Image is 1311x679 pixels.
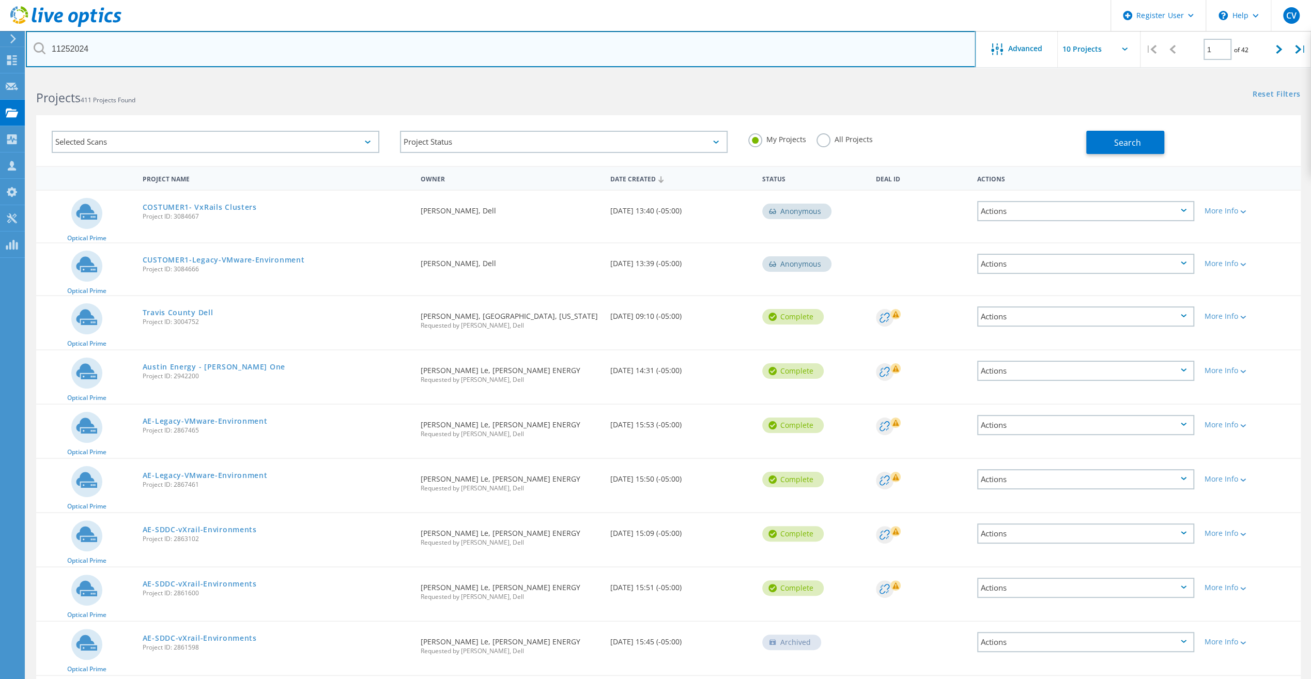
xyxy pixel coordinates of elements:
a: Live Optics Dashboard [10,22,121,29]
div: Date Created [605,168,757,188]
div: More Info [1205,367,1295,374]
span: of 42 [1234,45,1248,54]
span: Optical Prime [67,288,106,294]
div: [PERSON_NAME] Le, [PERSON_NAME] ENERGY [415,459,605,502]
span: Optical Prime [67,503,106,510]
div: More Info [1205,530,1295,537]
div: [DATE] 09:10 (-05:00) [605,296,757,330]
div: [PERSON_NAME] Le, [PERSON_NAME] ENERGY [415,405,605,447]
div: More Info [1205,475,1295,483]
div: [PERSON_NAME] Le, [PERSON_NAME] ENERGY [415,350,605,393]
span: CV [1286,11,1296,20]
div: Actions [977,254,1194,274]
div: More Info [1205,584,1295,591]
span: Project ID: 3084666 [143,266,410,272]
div: Anonymous [762,256,831,272]
div: [PERSON_NAME], [GEOGRAPHIC_DATA], [US_STATE] [415,296,605,339]
label: All Projects [816,133,873,143]
div: Actions [977,632,1194,652]
div: Actions [977,578,1194,598]
div: Project Name [137,168,415,188]
div: Actions [977,361,1194,381]
span: Requested by [PERSON_NAME], Dell [421,648,600,654]
span: Search [1114,137,1141,148]
a: Reset Filters [1253,90,1301,99]
div: More Info [1205,260,1295,267]
div: Complete [762,309,824,325]
div: Status [757,168,871,188]
div: More Info [1205,313,1295,320]
a: AE-SDDC-vXrail-Environments [143,526,257,533]
div: [PERSON_NAME], Dell [415,243,605,277]
span: Advanced [1008,45,1042,52]
a: AE-Legacy-VMware-Environment [143,472,268,479]
div: Actions [977,523,1194,544]
div: [PERSON_NAME] Le, [PERSON_NAME] ENERGY [415,567,605,610]
div: Complete [762,580,824,596]
span: Project ID: 3084667 [143,213,410,220]
div: Complete [762,363,824,379]
div: Complete [762,418,824,433]
div: [DATE] 15:45 (-05:00) [605,622,757,656]
span: Optical Prime [67,395,106,401]
span: Optical Prime [67,341,106,347]
span: Project ID: 2867461 [143,482,410,488]
a: CUSTOMER1-Legacy-VMware-Environment [143,256,305,264]
input: Search projects by name, owner, ID, company, etc [26,31,976,67]
span: Project ID: 2861600 [143,590,410,596]
div: [DATE] 14:31 (-05:00) [605,350,757,384]
div: [DATE] 15:53 (-05:00) [605,405,757,439]
div: [PERSON_NAME] Le, [PERSON_NAME] ENERGY [415,622,605,665]
a: AE-SDDC-vXrail-Environments [143,635,257,642]
span: Project ID: 2942200 [143,373,410,379]
a: COSTUMER1- VxRails Clusters [143,204,257,211]
div: [DATE] 13:40 (-05:00) [605,191,757,225]
span: Optical Prime [67,235,106,241]
div: Actions [977,469,1194,489]
span: Requested by [PERSON_NAME], Dell [421,322,600,329]
div: Complete [762,526,824,542]
div: Deal Id [871,168,972,188]
span: Requested by [PERSON_NAME], Dell [421,485,600,491]
div: Anonymous [762,204,831,219]
div: Selected Scans [52,131,379,153]
div: Actions [977,201,1194,221]
b: Projects [36,89,81,106]
svg: \n [1219,11,1228,20]
a: Austin Energy - [PERSON_NAME] One [143,363,285,371]
div: [PERSON_NAME], Dell [415,191,605,225]
div: More Info [1205,638,1295,645]
span: Requested by [PERSON_NAME], Dell [421,594,600,600]
div: Actions [977,306,1194,327]
span: Requested by [PERSON_NAME], Dell [421,377,600,383]
span: 411 Projects Found [81,96,135,104]
span: Project ID: 2861598 [143,644,410,651]
label: My Projects [748,133,806,143]
div: Actions [977,415,1194,435]
div: [DATE] 13:39 (-05:00) [605,243,757,277]
a: AE-Legacy-VMware-Environment [143,418,268,425]
a: AE-SDDC-vXrail-Environments [143,580,257,588]
span: Requested by [PERSON_NAME], Dell [421,539,600,546]
div: | [1290,31,1311,68]
div: [PERSON_NAME] Le, [PERSON_NAME] ENERGY [415,513,605,556]
div: Project Status [400,131,728,153]
span: Requested by [PERSON_NAME], Dell [421,431,600,437]
div: Archived [762,635,821,650]
div: [DATE] 15:50 (-05:00) [605,459,757,493]
span: Project ID: 2863102 [143,536,410,542]
span: Optical Prime [67,612,106,618]
span: Optical Prime [67,558,106,564]
div: More Info [1205,207,1295,214]
span: Project ID: 3004752 [143,319,410,325]
div: Actions [972,168,1199,188]
div: Owner [415,168,605,188]
div: More Info [1205,421,1295,428]
div: [DATE] 15:51 (-05:00) [605,567,757,601]
div: [DATE] 15:09 (-05:00) [605,513,757,547]
span: Optical Prime [67,666,106,672]
div: Complete [762,472,824,487]
button: Search [1086,131,1164,154]
span: Project ID: 2867465 [143,427,410,434]
a: Travis County Dell [143,309,213,316]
